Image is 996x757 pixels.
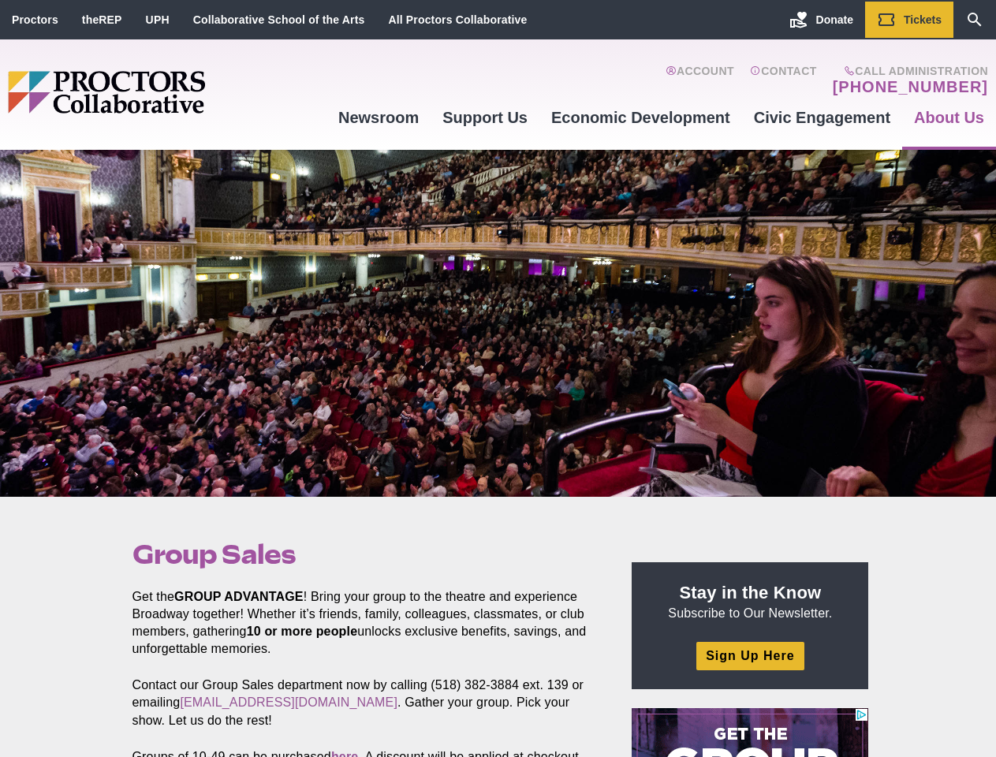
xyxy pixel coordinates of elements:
a: [PHONE_NUMBER] [833,77,988,96]
a: UPH [146,13,170,26]
a: Support Us [431,96,539,139]
p: Get the ! Bring your group to the theatre and experience Broadway together! Whether it’s friends,... [132,588,596,658]
a: Search [953,2,996,38]
span: Call Administration [828,65,988,77]
a: Contact [750,65,817,96]
p: Subscribe to Our Newsletter. [651,581,849,622]
a: Sign Up Here [696,642,804,669]
a: Newsroom [326,96,431,139]
span: Tickets [904,13,942,26]
a: [EMAIL_ADDRESS][DOMAIN_NAME] [180,695,397,709]
strong: GROUP ADVANTAGE [174,590,304,603]
strong: 10 or more people [247,625,358,638]
a: Collaborative School of the Arts [193,13,365,26]
img: Proctors logo [8,71,326,114]
h1: Group Sales [132,539,596,569]
a: About Us [902,96,996,139]
a: All Proctors Collaborative [388,13,527,26]
a: Tickets [865,2,953,38]
a: theREP [82,13,122,26]
a: Donate [778,2,865,38]
a: Account [666,65,734,96]
p: Contact our Group Sales department now by calling (518) 382-3884 ext. 139 or emailing . Gather yo... [132,677,596,729]
a: Proctors [12,13,58,26]
span: Donate [816,13,853,26]
a: Economic Development [539,96,742,139]
strong: Stay in the Know [680,583,822,602]
a: Civic Engagement [742,96,902,139]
